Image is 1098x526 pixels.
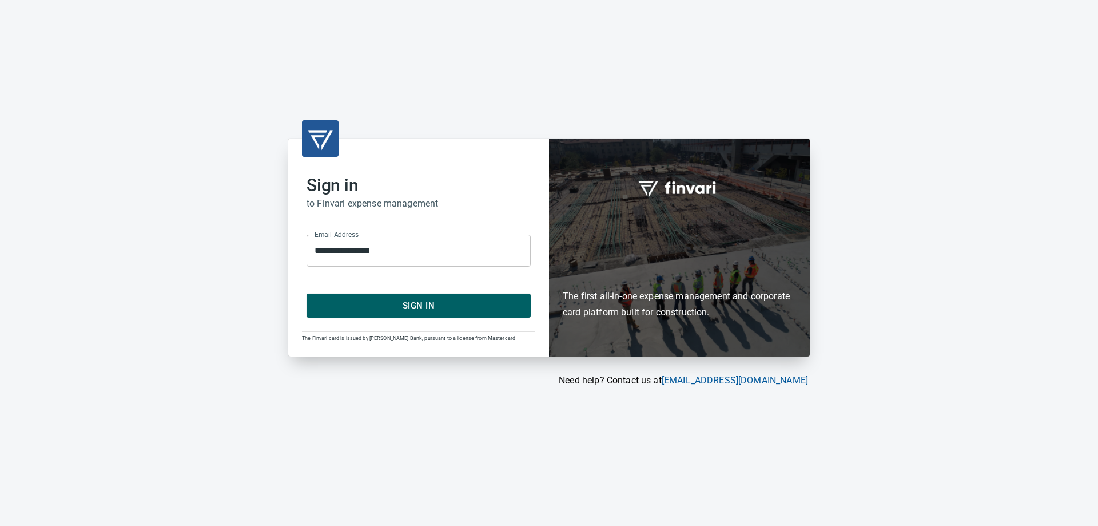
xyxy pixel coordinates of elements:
a: [EMAIL_ADDRESS][DOMAIN_NAME] [662,375,808,386]
p: Need help? Contact us at [288,374,808,387]
h6: The first all-in-one expense management and corporate card platform built for construction. [563,223,796,321]
span: The Finvari card is issued by [PERSON_NAME] Bank, pursuant to a license from Mastercard [302,335,515,341]
h2: Sign in [307,175,531,196]
div: Finvari [549,139,810,357]
button: Sign In [307,294,531,318]
span: Sign In [319,298,518,313]
img: fullword_logo_white.png [636,175,722,201]
h6: to Finvari expense management [307,196,531,212]
img: transparent_logo.png [307,125,334,152]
